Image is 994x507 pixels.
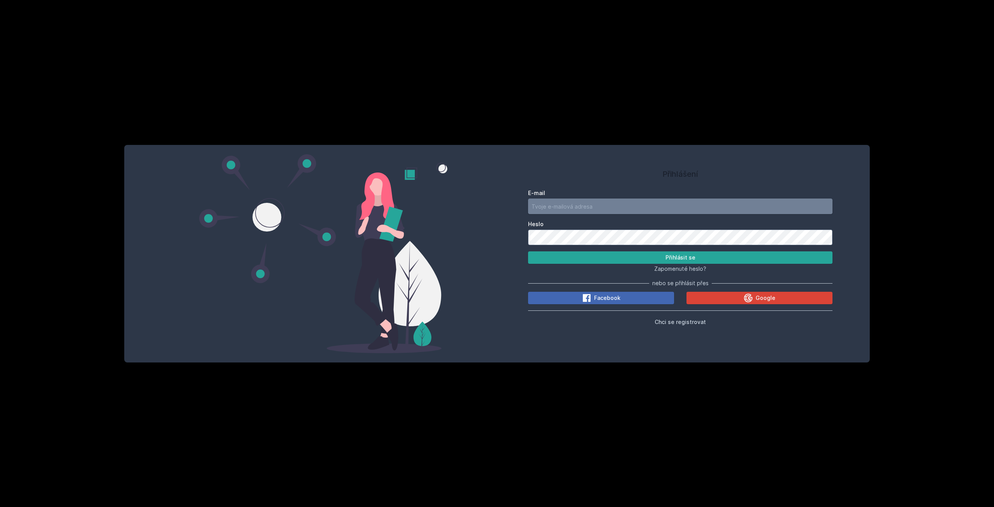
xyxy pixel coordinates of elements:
[655,317,706,326] button: Chci se registrovat
[528,251,832,264] button: Přihlásit se
[528,168,832,180] h1: Přihlášení
[652,279,709,287] span: nebo se přihlásit přes
[528,199,832,214] input: Tvoje e-mailová adresa
[594,294,620,302] span: Facebook
[756,294,775,302] span: Google
[655,319,706,325] span: Chci se registrovat
[654,265,706,272] span: Zapomenuté heslo?
[528,189,832,197] label: E-mail
[686,292,832,304] button: Google
[528,220,832,228] label: Heslo
[528,292,674,304] button: Facebook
